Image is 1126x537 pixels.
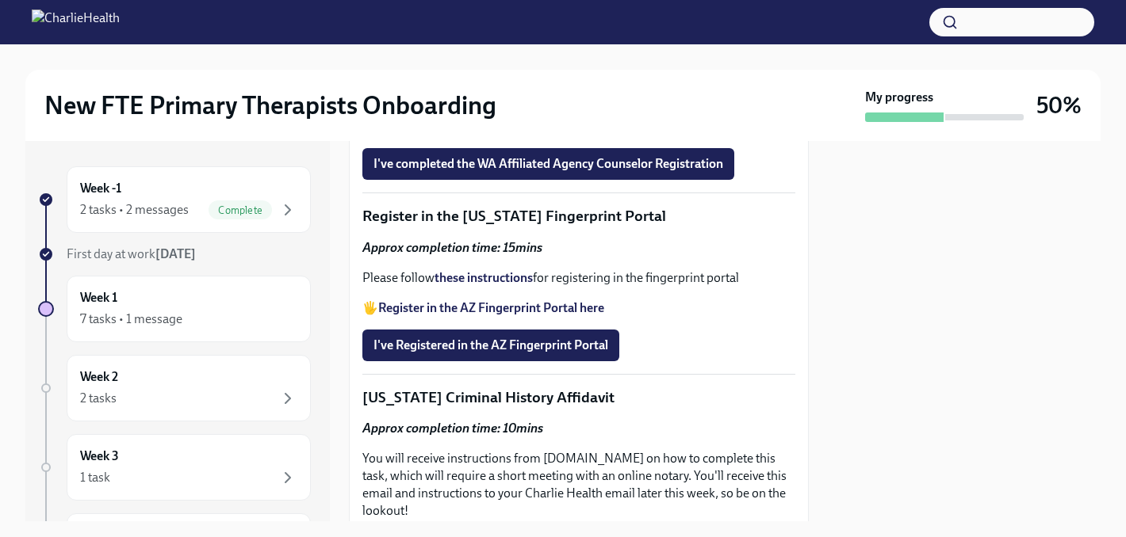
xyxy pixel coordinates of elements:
p: Please follow for registering in the fingerprint portal [362,269,795,287]
button: I've completed the WA Affiliated Agency Counselor Registration [362,148,734,180]
p: 🖐️ [362,299,795,317]
a: Register in the AZ Fingerprint Portal here [378,300,604,315]
div: 2 tasks • 2 messages [80,201,189,219]
div: 2 tasks [80,390,117,407]
img: CharlieHealth [32,10,120,35]
span: Complete [209,204,272,216]
p: You will receive instructions from [DOMAIN_NAME] on how to complete this task, which will require... [362,450,795,520]
a: Week -12 tasks • 2 messagesComplete [38,166,311,233]
strong: Approx completion time: 15mins [362,240,542,255]
span: I've Registered in the AZ Fingerprint Portal [373,337,608,353]
span: First day at work [67,246,196,261]
div: 7 tasks • 1 message [80,310,182,328]
h6: Week 2 [80,368,118,386]
h3: 50% [1036,91,1082,120]
div: 1 task [80,469,110,486]
h2: New FTE Primary Therapists Onboarding [44,89,496,121]
p: [US_STATE] Criminal History Affidavit [362,387,795,408]
strong: Approx completion time: 10mins [362,421,543,436]
p: Register in the [US_STATE] Fingerprint Portal [362,206,795,227]
a: Week 31 task [38,434,311,501]
a: First day at work[DATE] [38,246,311,263]
h6: Week 1 [80,289,117,307]
strong: [DATE] [155,246,196,261]
a: Week 17 tasks • 1 message [38,276,311,342]
strong: My progress [865,89,933,106]
h6: Week -1 [80,180,121,197]
button: I've Registered in the AZ Fingerprint Portal [362,329,619,361]
a: these instructions [435,270,533,285]
span: I've completed the WA Affiliated Agency Counselor Registration [373,156,723,172]
a: Week 22 tasks [38,355,311,421]
h6: Week 3 [80,447,119,465]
